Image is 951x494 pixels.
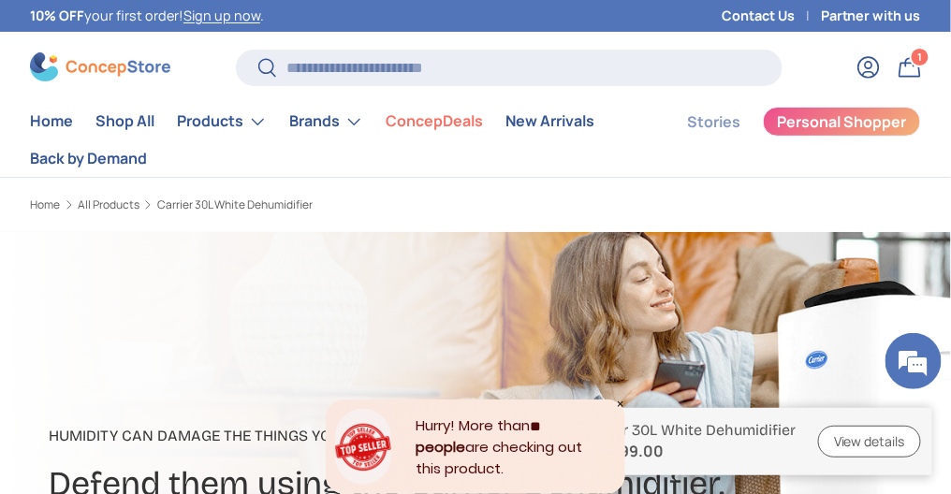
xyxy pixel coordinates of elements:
a: Shop All [95,103,154,139]
p: Carrier 30L White Dehumidifier [580,421,796,439]
summary: Products [166,103,278,140]
nav: Primary [30,103,642,177]
a: ConcepDeals [386,103,483,139]
a: New Arrivals [505,103,594,139]
a: View details [818,426,921,458]
img: ConcepStore [30,52,170,81]
a: Partner with us [821,6,921,26]
a: Back by Demand [30,140,147,177]
span: 1 [918,50,923,64]
a: Personal Shopper [763,107,921,137]
a: All Products [78,199,139,211]
nav: Secondary [642,103,921,177]
div: Close [616,400,625,409]
span: Personal Shopper [778,114,907,129]
a: Carrier 30L White Dehumidifier [157,199,313,211]
a: Stories [687,104,740,140]
nav: Breadcrumbs [30,196,503,213]
a: Sign up now [183,7,260,24]
a: Contact Us [722,6,821,26]
p: Humidity can damage the things you love. [49,425,724,447]
strong: ₱16,999.00 [580,440,796,462]
a: Home [30,103,73,139]
strong: 10% OFF [30,7,84,24]
p: your first order! . [30,6,264,26]
summary: Brands [278,103,374,140]
a: Home [30,199,60,211]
